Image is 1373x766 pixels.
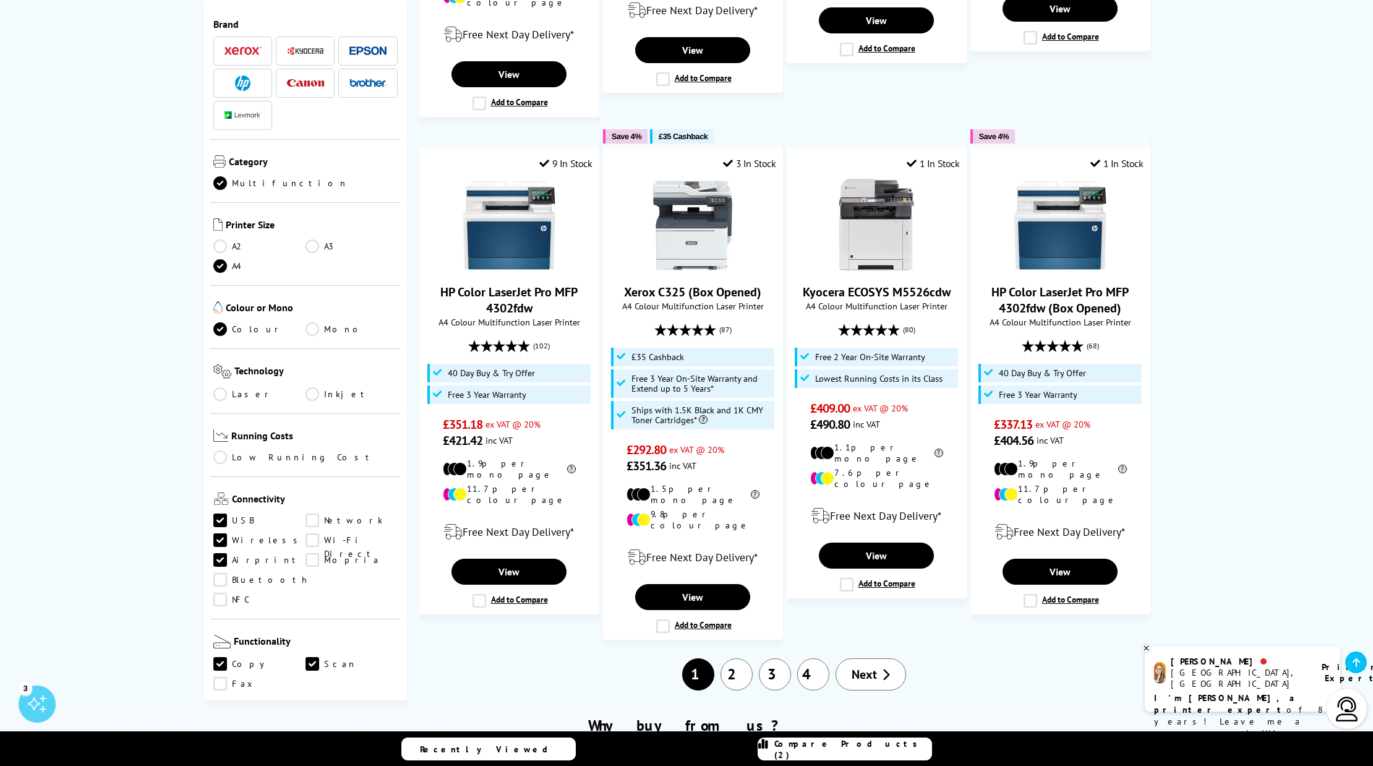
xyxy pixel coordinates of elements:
[226,218,398,233] span: Printer Size
[631,352,684,362] span: £35 Cashback
[349,43,387,59] a: Epson
[635,584,750,610] a: View
[840,578,915,592] label: Add to Compare
[213,429,228,442] img: Running Costs
[213,635,231,648] img: Functionality
[1090,157,1144,170] div: 1 In Stock
[213,155,226,168] img: Category
[440,284,578,316] a: HP Color LaserJet Pro MFP 4302fdw
[213,364,231,379] img: Technology
[610,300,776,312] span: A4 Colour Multifunction Laser Printer
[994,483,1127,506] li: 11.7p per colour page
[426,17,592,52] div: modal_delivery
[1003,559,1118,585] a: View
[213,218,223,231] img: Printer Size
[840,43,915,56] label: Add to Compare
[225,46,262,55] img: Xerox
[443,432,483,449] span: £421.42
[852,666,877,682] span: Next
[853,418,880,430] span: inc VAT
[1024,31,1099,45] label: Add to Compare
[994,432,1034,449] span: £404.56
[539,157,592,170] div: 9 In Stock
[448,390,526,400] span: Free 3 Year Warranty
[603,129,648,144] button: Save 4%
[1037,434,1064,446] span: inc VAT
[819,543,934,569] a: View
[213,239,306,253] a: A2
[232,493,398,507] span: Connectivity
[797,658,829,691] a: 4
[234,635,398,651] span: Functionality
[994,416,1033,432] span: £337.13
[213,322,306,336] a: Colour
[830,262,923,274] a: Kyocera ECOSYS M5526cdw
[213,677,306,691] a: Fax
[627,509,759,531] li: 9.8p per colour page
[656,619,732,633] label: Add to Compare
[803,284,951,300] a: Kyocera ECOSYS M5526cdw
[443,416,483,432] span: £351.18
[213,176,348,190] a: Multifunction
[656,72,732,86] label: Add to Compare
[443,458,576,480] li: 1.9p per mono page
[234,364,398,381] span: Technology
[819,7,934,33] a: View
[349,46,387,56] img: Epson
[719,318,732,342] span: (87)
[970,129,1015,144] button: Save 4%
[1014,179,1106,272] img: HP Color LaserJet Pro MFP 4302fdw (Box Opened)
[213,657,306,671] a: Copy
[810,400,850,416] span: £409.00
[999,390,1077,400] span: Free 3 Year Warranty
[659,132,708,141] span: £35 Cashback
[473,594,548,608] label: Add to Compare
[473,97,548,110] label: Add to Compare
[213,573,310,587] a: Bluetooth
[233,716,1140,735] h2: Why buy from us?
[287,46,324,56] img: Kyocera
[485,418,541,430] span: ex VAT @ 20%
[225,108,262,123] a: Lexmark
[225,75,262,91] a: HP
[759,658,791,691] a: 3
[401,738,576,760] a: Recently Viewed
[226,301,398,316] span: Colour or Mono
[213,18,398,30] span: Brand
[624,284,761,300] a: Xerox C325 (Box Opened)
[306,657,398,671] a: Scan
[349,79,387,87] img: Brother
[830,179,923,272] img: Kyocera ECOSYS M5526cdw
[631,374,771,394] span: Free 3 Year On-Site Warranty and Extend up to 5 Years*
[225,43,262,59] a: Xerox
[306,553,398,567] a: Mopria
[463,262,555,274] a: HP Color LaserJet Pro MFP 4302fdw
[306,533,398,547] a: Wi-Fi Direct
[627,442,667,458] span: £292.80
[231,429,398,445] span: Running Costs
[774,738,931,760] span: Compare Products (2)
[758,738,932,760] a: Compare Products (2)
[627,483,759,506] li: 1.5p per mono page
[610,540,776,575] div: modal_delivery
[650,129,714,144] button: £35 Cashback
[451,559,567,585] a: View
[349,75,387,91] a: Brother
[213,553,306,567] a: Airprint
[994,458,1127,480] li: 1.9p per mono page
[903,318,915,342] span: (80)
[225,111,262,119] img: Lexmark
[999,368,1086,378] span: 40 Day Buy & Try Offer
[979,132,1009,141] span: Save 4%
[533,334,550,358] span: (102)
[721,658,753,691] a: 2
[815,352,925,362] span: Free 2 Year On-Site Warranty
[631,405,771,425] span: Ships with 1.5K Black and 1K CMY Toner Cartridges*
[213,387,306,401] a: Laser
[810,467,943,489] li: 7.6p per colour page
[229,155,398,170] span: Category
[1154,692,1298,715] b: I'm [PERSON_NAME], a printer expert
[213,593,306,606] a: NFC
[627,458,667,474] span: £351.36
[213,301,223,314] img: Colour or Mono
